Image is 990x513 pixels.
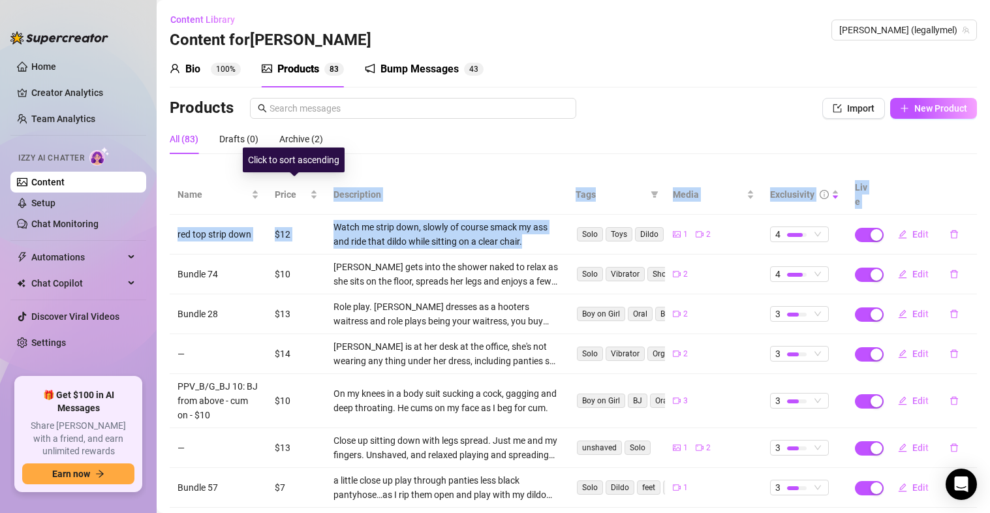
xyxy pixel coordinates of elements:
[946,469,977,500] div: Open Intercom Messenger
[673,484,681,491] span: video-camera
[606,480,634,495] span: Dildo
[334,65,339,74] span: 3
[211,63,241,76] sup: 100%
[170,63,180,74] span: user
[31,219,99,229] a: Chat Monitoring
[912,482,929,493] span: Edit
[22,420,134,458] span: Share [PERSON_NAME] with a friend, and earn unlimited rewards
[31,337,66,348] a: Settings
[333,300,560,328] div: Role play. [PERSON_NAME] dresses as a hooters waitress and role plays being your waitress, you bu...
[170,215,267,255] td: red top strip down
[775,441,781,455] span: 3
[577,227,603,241] span: Solo
[683,395,688,407] span: 3
[628,394,647,408] span: BJ
[625,441,651,455] span: Solo
[577,267,603,281] span: Solo
[673,444,681,452] span: picture
[326,175,568,215] th: Description
[577,347,603,361] span: Solo
[170,132,198,146] div: All (83)
[267,374,326,428] td: $10
[696,230,704,238] span: video-camera
[775,394,781,408] span: 3
[898,396,907,405] span: edit
[576,187,645,202] span: Tags
[683,308,688,320] span: 2
[243,148,345,172] div: Click to sort ascending
[912,349,929,359] span: Edit
[22,389,134,414] span: 🎁 Get $100 in AI Messages
[673,187,744,202] span: Media
[31,311,119,322] a: Discover Viral Videos
[31,82,136,103] a: Creator Analytics
[170,30,371,51] h3: Content for [PERSON_NAME]
[683,228,688,241] span: 1
[170,9,245,30] button: Content Library
[637,480,660,495] span: feet
[900,104,909,113] span: plus
[775,307,781,321] span: 3
[950,270,959,279] span: delete
[267,215,326,255] td: $12
[839,20,969,40] span: Melanie (legallymel)
[939,303,969,324] button: delete
[577,394,625,408] span: Boy on Girl
[277,61,319,77] div: Products
[706,228,711,241] span: 2
[775,347,781,361] span: 3
[890,98,977,119] button: New Product
[31,177,65,187] a: Content
[31,273,124,294] span: Chat Copilot
[333,433,560,462] div: Close up sitting down with legs spread. Just me and my fingers. Unshaved, and relaxed playing and...
[267,294,326,334] td: $13
[333,473,560,502] div: a little close up play through panties less black pantyhose…as I rip them open and play with my d...
[31,198,55,208] a: Setup
[822,98,885,119] button: Import
[912,396,929,406] span: Edit
[939,390,969,411] button: delete
[696,444,704,452] span: video-camera
[655,307,675,321] span: BJ
[683,442,688,454] span: 1
[673,230,681,238] span: picture
[706,442,711,454] span: 2
[950,396,959,405] span: delete
[267,255,326,294] td: $10
[170,428,267,468] td: —
[962,26,970,34] span: team
[333,220,560,249] div: Watch me strip down, slowly of course smack my ass and ride that dildo while sitting on a clear c...
[628,307,653,321] span: Oral
[606,347,645,361] span: Vibrator
[898,309,907,319] span: edit
[847,175,880,215] th: Live
[170,175,267,215] th: Name
[673,350,681,358] span: video-camera
[775,267,781,281] span: 4
[888,477,939,498] button: Edit
[888,390,939,411] button: Edit
[775,227,781,241] span: 4
[939,264,969,285] button: delete
[170,294,267,334] td: Bundle 28
[888,224,939,245] button: Edit
[95,469,104,478] span: arrow-right
[267,334,326,374] td: $14
[178,187,249,202] span: Name
[683,268,688,281] span: 2
[18,152,84,164] span: Izzy AI Chatter
[324,63,344,76] sup: 83
[606,267,645,281] span: Vibrator
[31,114,95,124] a: Team Analytics
[170,468,267,508] td: Bundle 57
[275,187,307,202] span: Price
[912,229,929,240] span: Edit
[464,63,484,76] sup: 43
[219,132,258,146] div: Drafts (0)
[333,339,560,368] div: [PERSON_NAME] is at her desk at the office, she's not wearing any thing under her dress, includin...
[888,437,939,458] button: Edit
[898,230,907,239] span: edit
[279,132,323,146] div: Archive (2)
[170,98,234,119] h3: Products
[950,443,959,452] span: delete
